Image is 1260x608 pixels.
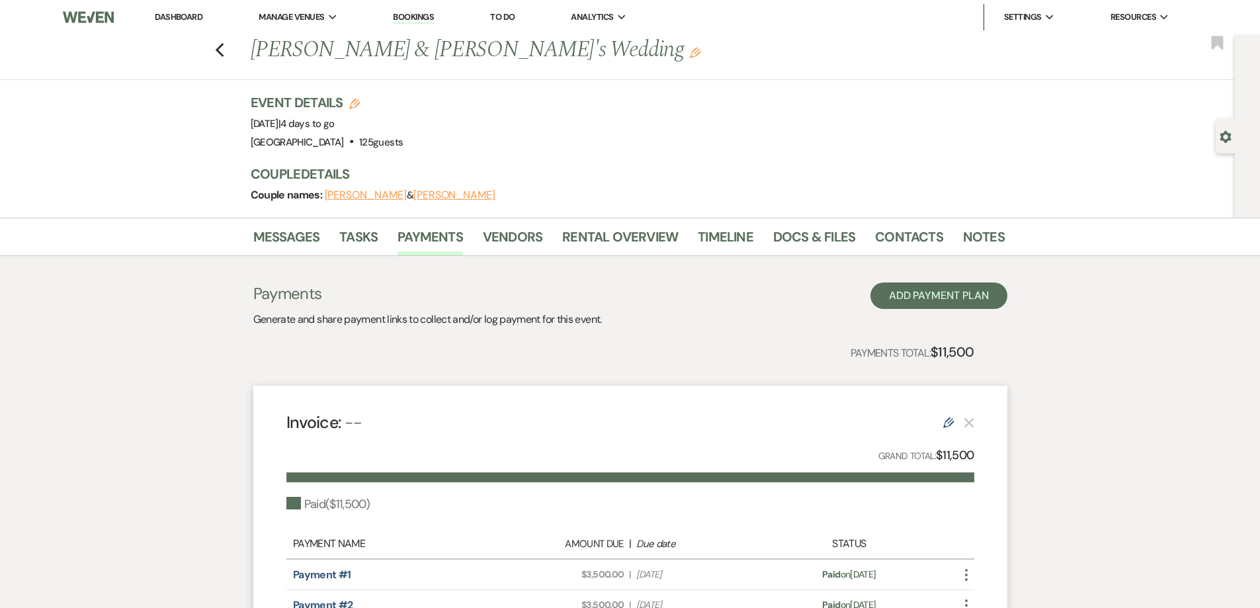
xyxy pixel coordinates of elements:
[398,226,463,255] a: Payments
[278,117,335,130] span: |
[251,117,335,130] span: [DATE]
[931,343,974,361] strong: $11,500
[936,447,974,463] strong: $11,500
[851,341,974,363] p: Payments Total:
[690,46,700,58] button: Edit
[1220,130,1232,142] button: Open lead details
[822,568,840,580] span: Paid
[325,190,407,200] button: [PERSON_NAME]
[562,226,678,255] a: Rental Overview
[293,536,495,552] div: Payment Name
[280,117,334,130] span: 4 days to go
[875,226,943,255] a: Contacts
[698,226,753,255] a: Timeline
[502,537,624,552] div: Amount Due
[629,568,630,582] span: |
[251,34,843,66] h1: [PERSON_NAME] & [PERSON_NAME]'s Wedding
[251,93,403,112] h3: Event Details
[251,165,991,183] h3: Couple Details
[253,311,602,328] p: Generate and share payment links to collect and/or log payment for this event.
[636,537,758,552] div: Due date
[251,188,325,202] span: Couple names:
[963,226,1005,255] a: Notes
[293,568,351,582] a: Payment #1
[773,226,855,255] a: Docs & Files
[878,446,974,465] p: Grand Total:
[636,568,758,582] span: [DATE]
[1004,11,1042,24] span: Settings
[765,536,933,552] div: Status
[502,568,624,582] span: $3,500.00
[765,568,933,582] div: on [DATE]
[1111,11,1156,24] span: Resources
[964,417,974,428] button: This payment plan cannot be deleted because it contains links that have been paid through Weven’s...
[253,282,602,305] h3: Payments
[253,226,320,255] a: Messages
[339,226,378,255] a: Tasks
[345,412,362,433] span: --
[259,11,324,24] span: Manage Venues
[325,189,495,202] span: &
[413,190,495,200] button: [PERSON_NAME]
[870,282,1007,309] button: Add Payment Plan
[251,136,344,149] span: [GEOGRAPHIC_DATA]
[286,411,362,434] h4: Invoice:
[359,136,403,149] span: 125 guests
[63,3,113,31] img: Weven Logo
[155,11,202,22] a: Dashboard
[393,11,434,24] a: Bookings
[571,11,613,24] span: Analytics
[495,536,765,552] div: |
[483,226,542,255] a: Vendors
[490,11,515,22] a: To Do
[286,496,370,513] div: Paid ( $11,500 )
